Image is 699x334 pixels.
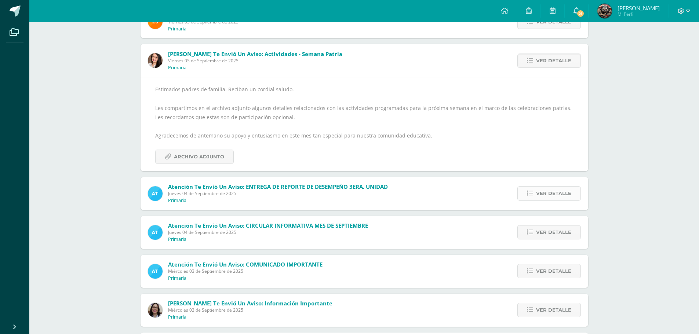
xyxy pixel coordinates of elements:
span: Archivo Adjunto [174,150,224,164]
span: Mi Perfil [618,11,660,17]
img: 9fc725f787f6a993fc92a288b7a8b70c.png [148,225,163,240]
span: Miércoles 03 de Septiembre de 2025 [168,268,323,274]
span: [PERSON_NAME] te envió un aviso: Actividades - Semana Patria [168,50,342,58]
span: Miércoles 03 de Septiembre de 2025 [168,307,332,313]
img: d1f90f0812a01024d684830372caf62a.png [148,53,163,68]
span: Ver detalle [536,303,571,317]
span: Ver detalle [536,187,571,200]
p: Primaria [168,65,186,71]
span: Jueves 04 de Septiembre de 2025 [168,190,388,197]
p: Primaria [168,314,186,320]
a: Archivo Adjunto [155,150,234,164]
p: Primaria [168,275,186,281]
span: [PERSON_NAME] [618,4,660,12]
span: Ver detalle [536,225,571,239]
span: Ver detalle [536,264,571,278]
img: 59b36a082c41914072a936266d466df8.png [597,4,612,18]
img: 9fc725f787f6a993fc92a288b7a8b70c.png [148,186,163,201]
span: Atención te envió un aviso: CIRCULAR INFORMATIVA MES DE SEPTIEMBRE [168,222,368,229]
p: Primaria [168,26,186,32]
span: Ver detalle [536,54,571,67]
img: 9fc725f787f6a993fc92a288b7a8b70c.png [148,264,163,279]
span: Atención te envió un aviso: ENTREGA DE REPORTE DE DESEMPEÑO 3ERA. UNIDAD [168,183,388,190]
p: Primaria [168,236,186,242]
div: Estimados padres de familia. Reciban un cordial saludo. Les compartimos en el archivo adjunto alg... [155,85,574,164]
span: Jueves 04 de Septiembre de 2025 [168,229,368,235]
img: c9e471a3c4ae9baa2ac2f1025b3fcab6.png [148,303,163,318]
p: Primaria [168,198,186,203]
span: 21 [576,10,585,18]
span: Viernes 05 de Septiembre de 2025 [168,58,342,64]
span: Atención te envió un aviso: COMUNICADO IMPORTANTE [168,261,323,268]
span: [PERSON_NAME] te envió un aviso: Información Importante [168,300,332,307]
